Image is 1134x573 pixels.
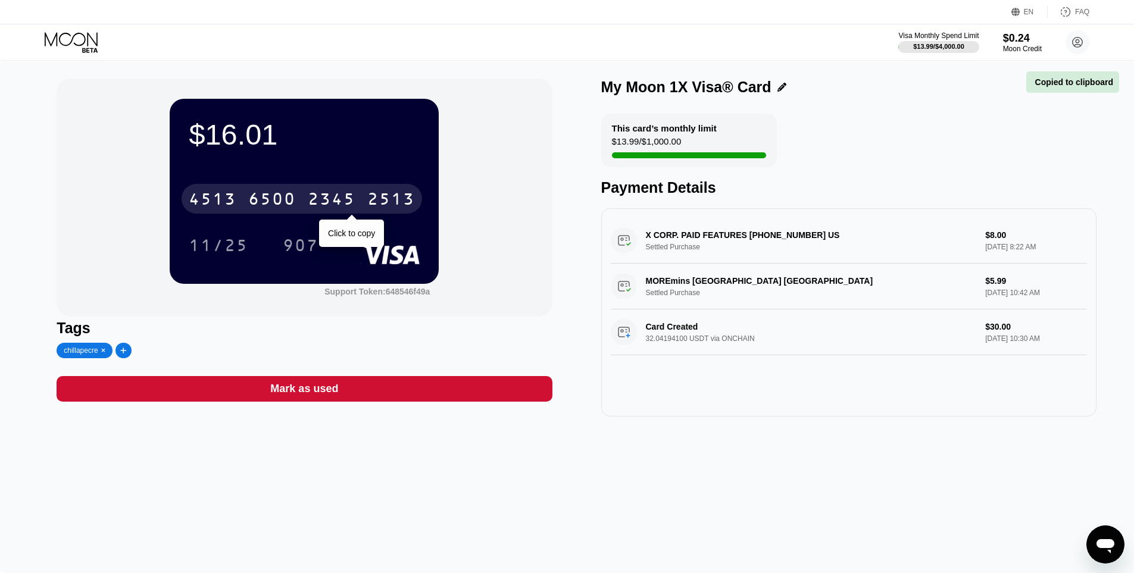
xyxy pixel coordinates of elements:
div: 4513650023452513 [182,184,422,214]
div: My Moon 1X Visa® Card [601,79,771,96]
div: FAQ [1048,6,1089,18]
div: Support Token:648546f49a [324,287,430,296]
div: EN [1024,8,1034,16]
div: FAQ [1075,8,1089,16]
div: $13.99 / $4,000.00 [913,43,964,50]
div: This card’s monthly limit [612,123,717,133]
div: 11/25 [180,230,257,260]
div: 4513 [189,191,236,210]
div: Visa Monthly Spend Limit [898,32,979,40]
div: Visa Monthly Spend Limit$13.99/$4,000.00 [898,32,979,53]
div: 6500 [248,191,296,210]
div: 11/25 [189,237,248,256]
div: Click to copy [328,228,375,238]
div: $13.99 / $1,000.00 [612,136,682,152]
div: Moon Credit [1003,45,1042,53]
div: 907 [283,237,318,256]
div: Mark as used [57,376,552,402]
div: Tags [57,320,552,337]
div: $0.24Moon Credit [1003,32,1042,53]
div: $0.24 [1003,32,1042,45]
div: chillapecre [64,346,98,355]
div: 907 [274,230,327,260]
div: EN [1011,6,1048,18]
iframe: Button to launch messaging window [1086,525,1124,563]
div: Mark as used [270,382,338,396]
div: Support Token: 648546f49a [324,287,430,296]
div: Payment Details [601,179,1096,196]
div: 2513 [367,191,415,210]
div: $16.01 [189,118,420,151]
div: 2345 [308,191,355,210]
div: Copied to clipboard [1032,77,1113,87]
